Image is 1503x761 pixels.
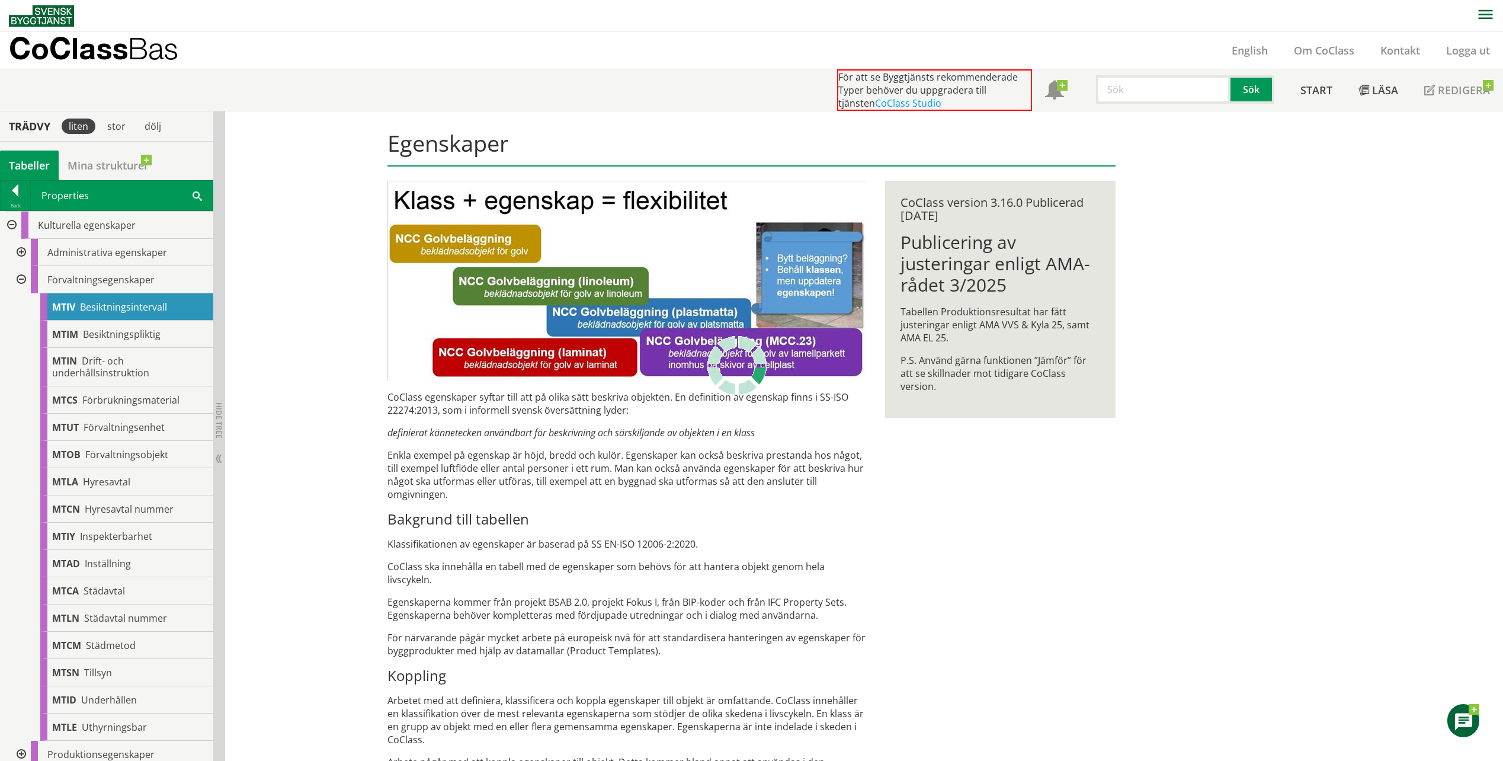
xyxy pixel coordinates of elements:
span: Search within table [193,189,202,202]
div: Properties [31,181,213,210]
a: Start [1287,69,1345,111]
span: MTCS [52,394,78,407]
span: MTLA [52,475,78,488]
span: MTIM [52,328,78,341]
span: Tillsyn [84,666,112,679]
span: Förvaltningsobjekt [85,448,168,461]
span: Inspekterbarhet [80,530,152,543]
div: liten [62,119,95,134]
span: Hyresavtal nummer [85,503,174,516]
span: Notifikationer [1045,82,1064,101]
p: Klassifikationen av egenskaper är baserad på SS EN-ISO 12006-2:2020. [387,538,867,551]
div: dölj [137,119,168,134]
div: För att se Byggtjänsts rekommenderade Typer behöver du uppgradera till tjänsten [837,69,1032,111]
img: bild-till-egenskaper.JPG [387,181,867,381]
p: Arbetet med att definiera, klassificera och koppla egenskaper till objekt är omfattande. CoClass ... [387,694,867,746]
span: MTSN [52,666,79,679]
h1: Publicering av justeringar enligt AMA-rådet 3/2025 [900,232,1100,296]
a: CoClassBas [9,32,204,69]
span: Förvaltningsegenskaper [47,273,155,286]
span: Hyresavtal [83,475,130,488]
span: Besiktningsintervall [80,300,167,314]
div: CoClass version 3.16.0 Publicerad [DATE] [900,196,1100,222]
h3: Bakgrund till tabellen [387,510,867,528]
h3: Koppling [387,667,867,685]
span: Förbrukningsmaterial [82,394,180,407]
span: MTCN [52,503,80,516]
span: Uthyrningsbar [82,721,147,734]
p: CoClass [9,41,178,55]
span: Städmetod [86,639,136,652]
em: definierat kännetecken användbart för beskrivning och särskiljande av objekten i en klass [387,426,755,439]
p: CoClass ska innehålla en tabell med de egenskaper som behövs för att hantera objekt genom hela li... [387,560,867,586]
h1: Egenskaper [387,130,1116,167]
span: Inställning [85,557,131,570]
input: Sök [1096,75,1230,104]
span: MTCM [52,639,81,652]
span: Bas [128,31,178,66]
span: Städavtal nummer [84,612,167,625]
span: MTUT [52,421,79,434]
span: Kulturella egenskaper [38,219,136,232]
span: MTIV [52,300,75,314]
a: Redigera [1411,69,1503,111]
span: MTIY [52,530,75,543]
a: Om CoClass [1281,43,1367,57]
button: Sök [1230,75,1274,104]
span: Underhållen [81,693,137,706]
p: För närvarande pågår mycket arbete på europeisk nvå för att standardisera hanteringen av egenskap... [387,631,867,657]
a: Logga ut [1433,43,1503,57]
img: Svensk Byggtjänst [9,5,74,27]
span: Hide tree [214,402,224,439]
a: English [1219,43,1281,57]
span: Förvaltningsenhet [84,421,165,434]
span: Städavtal [84,584,125,597]
p: Tabellen Produktionsresultat har fått justeringar enligt AMA VVS & Kyla 25, samt AMA EL 25. [900,305,1100,344]
a: Kontakt [1367,43,1433,57]
span: Besiktningspliktig [83,328,161,341]
p: Enkla exempel på egenskap är höjd, bredd och kulör. Egenskaper kan också beskriva prestanda hos n... [387,449,867,501]
a: Mina strukturer [59,151,158,180]
p: Egenskaperna kommer från projekt BSAB 2.0, projekt Fokus I, från BIP-koder och från IFC Property ... [387,596,867,622]
p: P.S. Använd gärna funktionen ”Jämför” för att se skillnader mot tidigare CoClass version. [900,354,1100,393]
span: MTAD [52,557,80,570]
div: Back [1,201,30,210]
a: Läsa [1345,69,1411,111]
a: CoClass Studio [875,97,941,110]
p: CoClass egenskaper syftar till att på olika sätt beskriva objekten. En definition av egenskap fin... [387,391,867,417]
span: Produktionsegenskaper [47,748,155,761]
span: Administrativa egenskaper [47,246,167,259]
span: MTOB [52,448,81,461]
span: Redigera [1438,83,1490,97]
span: MTCA [52,584,79,597]
span: MTLN [52,612,79,625]
span: Drift- och underhållsinstruktion [52,354,149,379]
span: MTIN [52,354,77,367]
span: Start [1300,83,1332,97]
span: MTLE [52,721,77,734]
div: stor [100,119,133,134]
div: Trädvy [2,120,57,133]
img: Laddar [707,336,767,395]
span: Läsa [1372,83,1398,97]
span: MTID [52,693,76,706]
